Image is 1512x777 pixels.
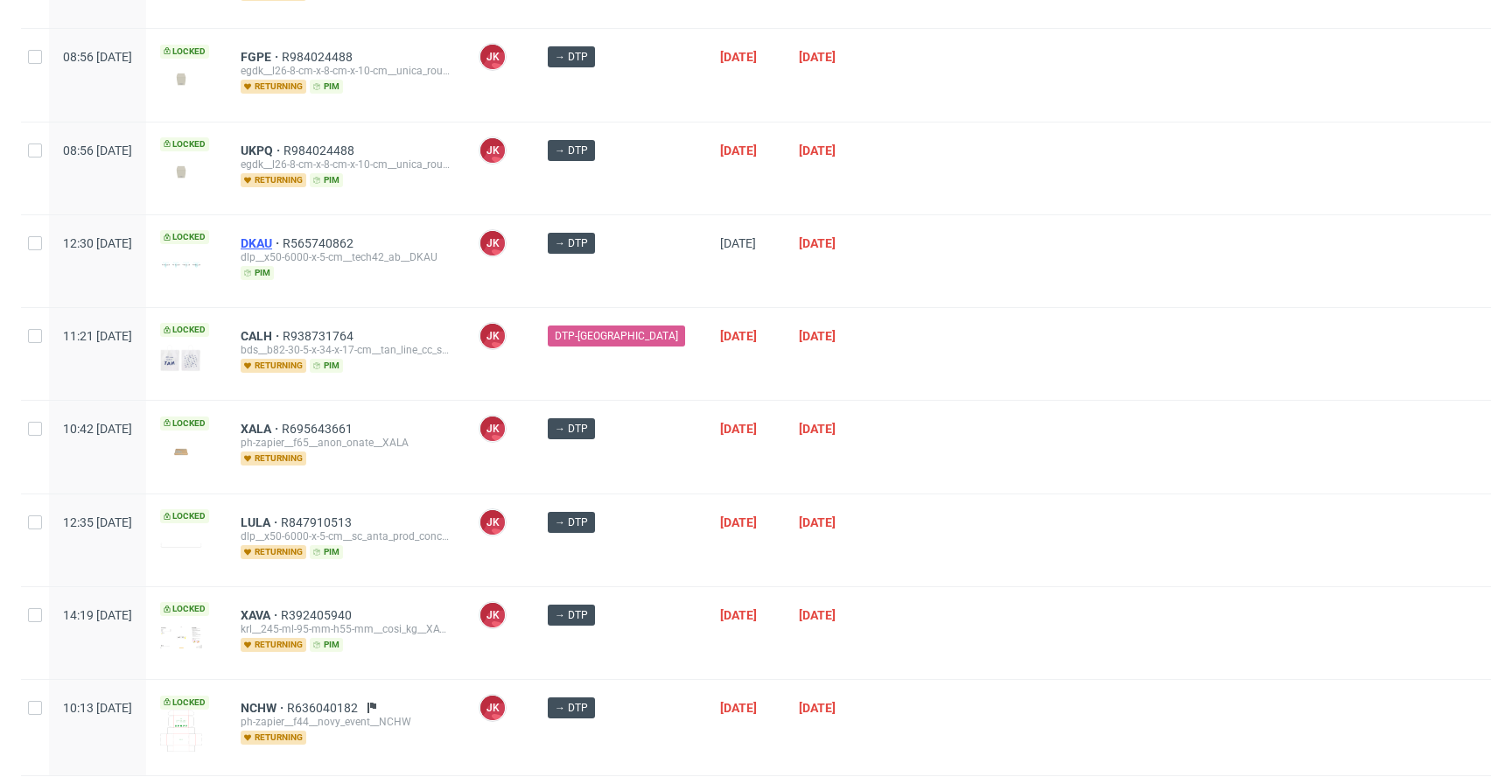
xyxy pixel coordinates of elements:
span: [DATE] [720,515,757,529]
span: returning [241,173,306,187]
a: R695643661 [282,422,356,436]
span: 11:21 [DATE] [63,329,132,343]
img: version_two_editor_design.png [160,439,202,463]
figcaption: JK [480,324,505,348]
span: [DATE] [799,515,836,529]
span: → DTP [555,143,588,158]
a: FGPE [241,50,282,64]
span: Locked [160,509,209,523]
span: [DATE] [720,143,757,157]
span: [DATE] [799,608,836,622]
span: → DTP [555,700,588,716]
span: Locked [160,45,209,59]
a: R565740862 [283,236,357,250]
span: [DATE] [720,608,757,622]
a: CALH [241,329,283,343]
a: XALA [241,422,282,436]
span: pim [310,638,343,652]
span: 08:56 [DATE] [63,143,132,157]
figcaption: JK [480,231,505,255]
span: [DATE] [720,50,757,64]
span: returning [241,451,306,465]
span: 10:13 [DATE] [63,701,132,715]
img: version_two_editor_design.png [160,67,202,91]
span: 08:56 [DATE] [63,50,132,64]
span: → DTP [555,421,588,437]
span: returning [241,545,306,559]
span: [DATE] [720,236,756,250]
div: egdk__l26-8-cm-x-8-cm-x-10-cm__unica_rouen__UKPQ [241,157,451,171]
span: 10:42 [DATE] [63,422,132,436]
a: DKAU [241,236,283,250]
span: pim [310,173,343,187]
span: 12:35 [DATE] [63,515,132,529]
span: NCHW [241,701,287,715]
span: Locked [160,137,209,151]
span: → DTP [555,514,588,530]
a: XAVA [241,608,281,622]
a: R984024488 [283,143,358,157]
img: version_two_editor_design.png [160,262,202,269]
span: pim [310,80,343,94]
a: UKPQ [241,143,283,157]
span: [DATE] [799,422,836,436]
img: version_two_editor_design [160,542,202,548]
span: [DATE] [799,236,836,250]
figcaption: JK [480,45,505,69]
span: pim [241,266,274,280]
span: returning [241,80,306,94]
div: egdk__l26-8-cm-x-8-cm-x-10-cm__unica_rouen__FGPE [241,64,451,78]
a: R636040182 [287,701,361,715]
div: krl__245-ml-95-mm-h55-mm__cosi_kg__XAVA [241,622,451,636]
span: pim [310,545,343,559]
span: 12:30 [DATE] [63,236,132,250]
img: version_two_editor_design.png [160,160,202,184]
div: bds__b82-30-5-x-34-x-17-cm__tan_line_cc_sl__CALH [241,343,451,357]
img: version_two_editor_design.png [160,626,202,648]
span: Locked [160,230,209,244]
span: [DATE] [720,329,757,343]
span: returning [241,638,306,652]
span: R938731764 [283,329,357,343]
div: dlp__x50-6000-x-5-cm__sc_anta_prod_concept_srl__LULA [241,529,451,543]
div: ph-zapier__f44__novy_event__NCHW [241,715,451,729]
span: → DTP [555,607,588,623]
a: R847910513 [281,515,355,529]
div: dlp__x50-6000-x-5-cm__tech42_ab__DKAU [241,250,451,264]
figcaption: JK [480,138,505,163]
a: LULA [241,515,281,529]
span: [DATE] [799,143,836,157]
a: R984024488 [282,50,356,64]
img: version_two_editor_design [160,345,202,371]
span: [DATE] [799,329,836,343]
span: [DATE] [799,50,836,64]
span: [DATE] [720,701,757,715]
span: pim [310,359,343,373]
span: Locked [160,602,209,616]
span: Locked [160,696,209,710]
figcaption: JK [480,603,505,627]
span: Locked [160,323,209,337]
span: returning [241,731,306,745]
div: ph-zapier__f65__anon_onate__XALA [241,436,451,450]
span: DTP-[GEOGRAPHIC_DATA] [555,328,678,344]
span: [DATE] [720,422,757,436]
figcaption: JK [480,416,505,441]
img: version_two_editor_design.png [160,710,202,752]
span: → DTP [555,235,588,251]
a: R392405940 [281,608,355,622]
